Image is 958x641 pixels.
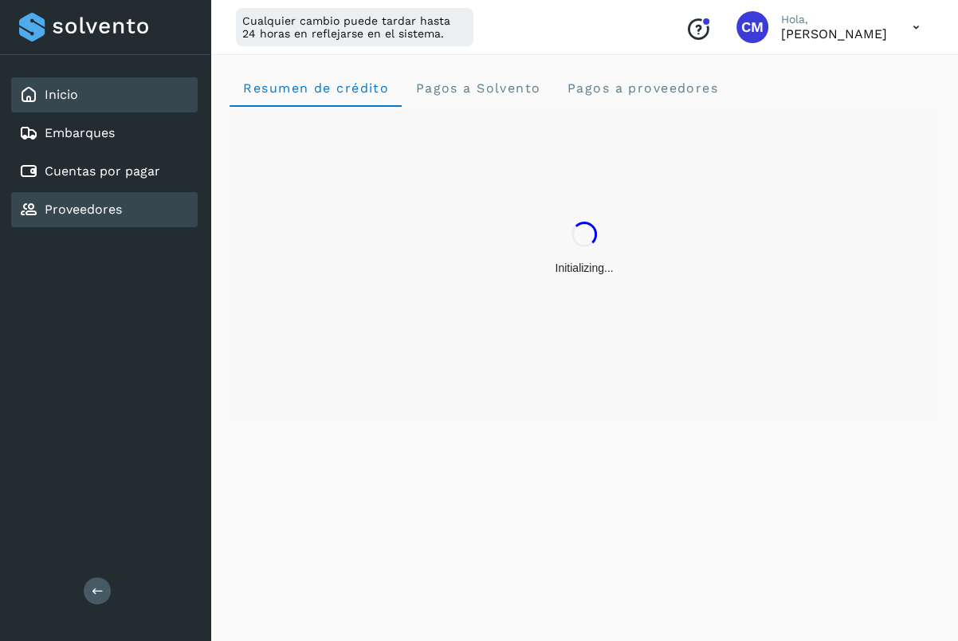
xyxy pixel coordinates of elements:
span: Resumen de crédito [242,81,389,96]
div: Embarques [11,116,198,151]
p: Hola, [781,13,887,26]
a: Inicio [45,87,78,102]
span: Pagos a Solvento [414,81,540,96]
a: Cuentas por pagar [45,163,160,179]
a: Proveedores [45,202,122,217]
div: Cualquier cambio puede tardar hasta 24 horas en reflejarse en el sistema. [236,8,473,46]
div: Cuentas por pagar [11,154,198,189]
a: Embarques [45,125,115,140]
div: Proveedores [11,192,198,227]
p: Cynthia Mendoza [781,26,887,41]
div: Inicio [11,77,198,112]
span: Pagos a proveedores [566,81,718,96]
